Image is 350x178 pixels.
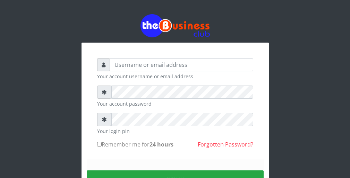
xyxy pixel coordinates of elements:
[97,140,173,149] label: Remember me for
[97,73,253,80] small: Your account username or email address
[97,142,102,146] input: Remember me for24 hours
[110,58,253,71] input: Username or email address
[150,141,173,148] b: 24 hours
[97,100,253,107] small: Your account password
[198,141,253,148] a: Forgotten Password?
[97,127,253,135] small: Your login pin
